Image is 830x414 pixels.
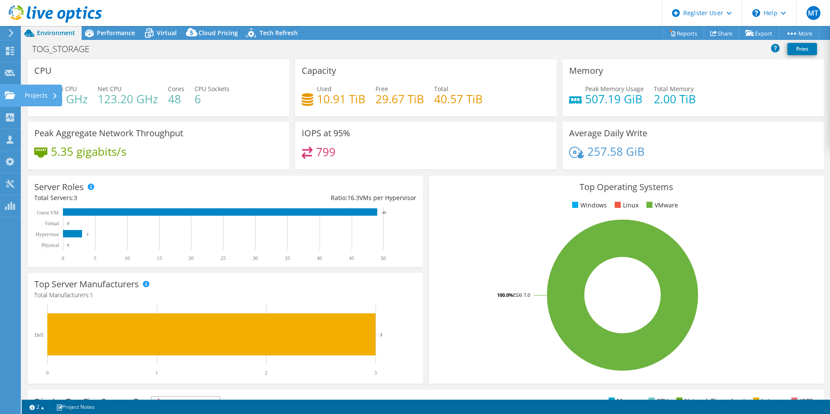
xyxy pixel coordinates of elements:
[587,147,645,156] h4: 257.58 GiB
[316,147,336,157] h4: 799
[569,66,603,76] h3: Memory
[221,255,226,261] text: 25
[285,255,290,261] text: 35
[98,94,158,104] h4: 123.20 GHz
[152,397,220,407] span: IOPS
[704,26,739,40] a: Share
[45,220,59,227] text: Virtual
[497,292,513,298] tspan: 100.0%
[90,291,93,299] span: 1
[654,85,694,93] span: Total Memory
[434,94,483,104] h4: 40.57 TiB
[787,43,817,55] a: Print
[644,200,678,210] li: VMware
[168,85,184,93] span: Cores
[46,370,49,376] text: 0
[513,292,530,298] tspan: ESXi 7.0
[654,94,696,104] h4: 2.00 TiB
[37,210,59,216] text: Guest VM
[198,29,238,37] span: Cloud Pricing
[435,182,817,192] h3: Top Operating Systems
[317,85,332,93] span: Used
[585,85,644,93] span: Peak Memory Usage
[347,194,359,202] span: 16.3
[260,29,298,37] span: Tech Refresh
[585,94,644,104] h4: 507.19 GiB
[20,85,62,106] div: Projects
[50,85,77,93] span: Peak CPU
[168,94,184,104] h4: 48
[646,396,669,406] li: CPU
[613,200,639,210] li: Linux
[67,221,69,226] text: 0
[317,255,322,261] text: 40
[674,396,745,406] li: Network Throughput
[225,193,416,203] div: Ratio: VMs per Hypervisor
[50,94,88,104] h4: 76 GHz
[606,396,641,406] li: Memory
[50,401,101,412] a: Project Notes
[36,231,59,237] text: Hypervisor
[789,396,813,406] li: IOPS
[253,255,258,261] text: 30
[34,182,84,192] h3: Server Roles
[157,255,162,261] text: 15
[94,255,96,261] text: 5
[349,255,354,261] text: 45
[23,401,50,412] a: 2
[375,85,388,93] span: Free
[570,200,607,210] li: Windows
[34,66,52,76] h3: CPU
[194,94,230,104] h4: 6
[188,255,194,261] text: 20
[569,128,647,138] h3: Average Daily Write
[41,242,59,248] text: Physical
[752,9,760,17] svg: \n
[155,370,158,376] text: 1
[37,29,75,37] span: Environment
[62,255,64,261] text: 0
[739,26,779,40] a: Export
[97,29,135,37] span: Performance
[265,370,267,376] text: 2
[375,94,424,104] h4: 29.67 TiB
[125,255,130,261] text: 10
[157,29,177,37] span: Virtual
[28,44,103,54] h1: TOG_STORAGE
[317,94,366,104] h4: 10.91 TiB
[302,128,350,138] h3: IOPS at 95%
[34,332,43,338] text: Dell
[34,128,183,138] h3: Peak Aggregate Network Throughput
[374,370,377,376] text: 3
[51,147,126,156] h4: 5.35 gigabits/s
[382,210,386,215] text: 49
[34,279,139,289] h3: Top Server Manufacturers
[807,6,820,20] span: MT
[86,232,89,237] text: 3
[779,26,819,40] a: More
[74,194,77,202] span: 3
[302,66,336,76] h3: Capacity
[67,243,69,247] text: 0
[34,193,225,203] div: Total Servers:
[381,255,386,261] text: 50
[751,396,784,406] li: Latency
[34,290,416,300] h4: Total Manufacturers:
[194,85,230,93] span: CPU Sockets
[662,26,704,40] a: Reports
[380,332,382,337] text: 3
[434,85,448,93] span: Total
[98,85,122,93] span: Net CPU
